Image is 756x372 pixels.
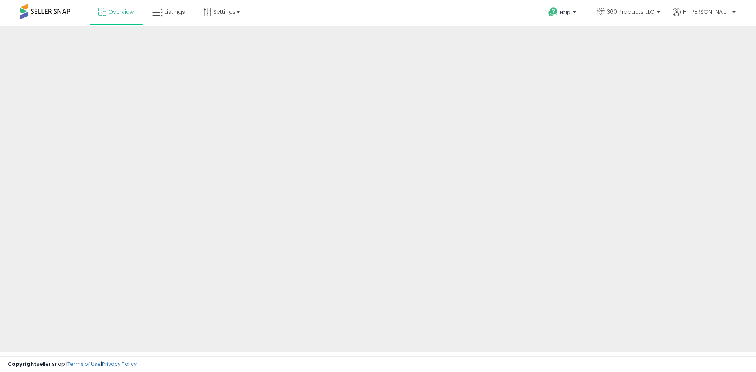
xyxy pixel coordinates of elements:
span: Help [560,9,571,16]
a: Hi [PERSON_NAME] [673,8,736,26]
span: Hi [PERSON_NAME] [683,8,730,16]
span: Listings [165,8,185,16]
a: Help [542,1,584,26]
i: Get Help [548,7,558,17]
span: Overview [108,8,134,16]
span: 360 Products LLC [607,8,654,16]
